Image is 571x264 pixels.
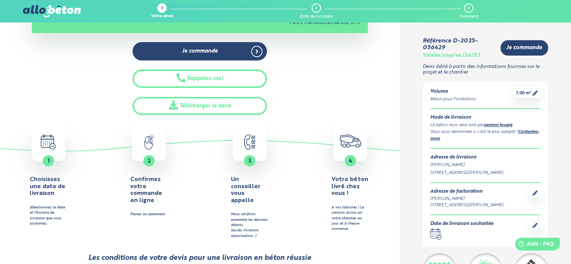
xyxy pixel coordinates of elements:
[88,254,311,262] div: Les conditions de votre devis pour une livraison en béton réussie
[459,3,478,19] a: 3 Paiement
[315,6,317,11] div: 2
[151,3,173,19] a: 1 Votre devis
[30,205,67,227] div: Sélectionnez la date et l’horaire de livraison que vous souhaitez.
[151,14,173,19] div: Votre devis
[430,170,541,176] div: [STREET_ADDRESS][PERSON_NAME]
[430,189,503,195] div: Adresse de facturation
[182,48,218,54] span: Je commande
[430,130,539,141] a: Contactez-nous
[506,45,542,51] span: Je commande
[133,69,267,88] button: Rappelez-moi
[133,42,267,60] a: Je commande
[430,122,541,129] div: Le béton vous sera livré par
[504,235,563,256] iframe: Help widget launcher
[484,123,512,127] a: camion toupie
[161,6,163,11] div: 1
[340,134,361,148] img: truck.c7a9816ed8b9b1312949.png
[130,176,168,204] h4: Confirmez votre commande en ligne
[300,14,333,19] div: Date de livraison
[231,212,268,239] div: Nous vérifions ensemble les derniers détails (accès, livraison, autorisation…)
[430,89,476,95] div: Volume
[349,158,352,164] span: 4
[430,129,541,142] div: Vous vous demandez si c’est le plus adapté ? .
[249,158,251,164] span: 3
[430,155,541,160] div: Adresse de livraison
[430,162,541,168] div: [PERSON_NAME]
[430,115,541,121] div: Mode de livraison
[202,20,360,26] div: Puis 2 mensualités de 388,93 €
[23,5,81,17] img: allobéton
[130,212,168,217] div: Passez au paiement
[30,176,67,197] h4: Choisissez une date de livraison
[430,96,476,103] div: Béton pour Fondations
[331,205,369,232] div: A vos taloches ! Le camion arrive sur votre chantier au jour et à l'heure convenue
[101,127,197,217] a: 2 Confirmez votre commande en ligne Passez au paiement
[148,158,151,164] span: 2
[231,176,268,204] h4: Un conseiller vous appelle
[201,127,298,239] button: 3 Un conseiller vous appelle Nous vérifions ensemble les derniers détails(accès, livraison, autor...
[300,3,333,19] a: 2 Date de livraison
[430,221,493,227] div: Date de livraison souhaitée
[133,97,267,115] a: Télécharger le devis
[423,38,495,51] div: Référence D-2025-056429
[467,6,469,11] div: 3
[423,64,548,75] p: Devis édité à partir des informations fournies sur le projet et le chantier
[459,14,478,19] div: Paiement
[430,196,503,202] div: [PERSON_NAME]
[500,40,548,56] a: Je commande
[423,53,480,59] div: Valable jusqu'au [DATE]
[48,158,50,164] span: 1
[331,176,369,197] h4: Votre béton livré chez vous !
[430,202,503,208] div: [STREET_ADDRESS][PERSON_NAME]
